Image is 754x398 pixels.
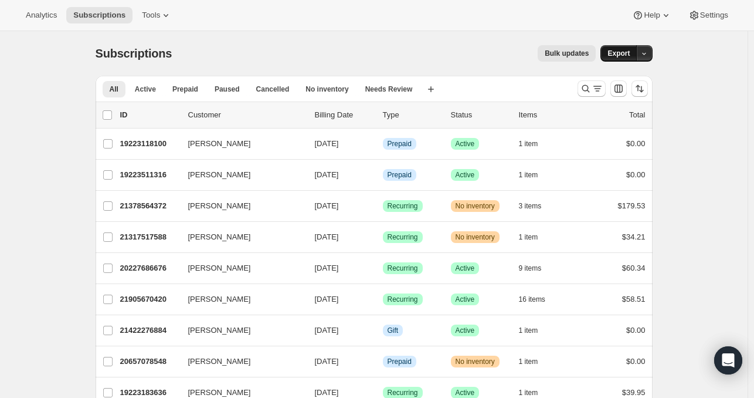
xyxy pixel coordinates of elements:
[681,7,735,23] button: Settings
[135,7,179,23] button: Tools
[188,169,251,181] span: [PERSON_NAME]
[388,295,418,304] span: Recurring
[519,353,551,370] button: 1 item
[315,139,339,148] span: [DATE]
[315,109,373,121] p: Billing Date
[622,232,646,241] span: $34.21
[519,229,551,245] button: 1 item
[519,260,555,276] button: 9 items
[519,167,551,183] button: 1 item
[519,388,538,397] span: 1 item
[120,229,646,245] div: 21317517588[PERSON_NAME][DATE]SuccessRecurringWarningNo inventory1 item$34.21
[120,198,646,214] div: 21378564372[PERSON_NAME][DATE]SuccessRecurringWarningNo inventory3 items$179.53
[519,139,538,149] span: 1 item
[610,80,627,97] button: Customize table column order and visibility
[181,228,298,247] button: [PERSON_NAME]
[120,136,646,152] div: 19223118100[PERSON_NAME][DATE]InfoPrepaidSuccessActive1 item$0.00
[120,200,179,212] p: 21378564372
[456,388,475,397] span: Active
[142,11,160,20] span: Tools
[315,201,339,210] span: [DATE]
[388,264,418,273] span: Recurring
[456,201,495,211] span: No inventory
[388,388,418,397] span: Recurring
[315,357,339,366] span: [DATE]
[96,47,172,60] span: Subscriptions
[73,11,125,20] span: Subscriptions
[188,294,251,305] span: [PERSON_NAME]
[110,85,118,94] span: All
[315,326,339,335] span: [DATE]
[456,264,475,273] span: Active
[305,85,348,94] span: No inventory
[422,81,440,97] button: Create new view
[66,7,133,23] button: Subscriptions
[625,7,678,23] button: Help
[120,231,179,243] p: 21317517588
[181,134,298,153] button: [PERSON_NAME]
[388,326,399,335] span: Gift
[456,232,495,242] span: No inventory
[181,352,298,371] button: [PERSON_NAME]
[519,232,538,242] span: 1 item
[600,45,637,62] button: Export
[388,139,412,149] span: Prepaid
[456,139,475,149] span: Active
[700,11,728,20] span: Settings
[120,109,646,121] div: IDCustomerBilling DateTypeStatusItemsTotal
[644,11,660,20] span: Help
[519,264,542,273] span: 9 items
[519,170,538,180] span: 1 item
[631,80,648,97] button: Sort the results
[519,201,542,211] span: 3 items
[365,85,413,94] span: Needs Review
[388,232,418,242] span: Recurring
[19,7,64,23] button: Analytics
[519,136,551,152] button: 1 item
[519,198,555,214] button: 3 items
[315,264,339,272] span: [DATE]
[120,138,179,150] p: 19223118100
[120,325,179,336] p: 21422276884
[626,139,646,148] span: $0.00
[120,291,646,308] div: 21905670420[PERSON_NAME][DATE]SuccessRecurringSuccessActive16 items$58.51
[626,170,646,179] span: $0.00
[622,388,646,397] span: $39.95
[188,231,251,243] span: [PERSON_NAME]
[188,356,251,367] span: [PERSON_NAME]
[545,49,589,58] span: Bulk updates
[120,262,179,274] p: 20227686676
[456,326,475,335] span: Active
[456,357,495,366] span: No inventory
[188,200,251,212] span: [PERSON_NAME]
[181,259,298,278] button: [PERSON_NAME]
[519,291,558,308] button: 16 items
[135,85,156,94] span: Active
[26,11,57,20] span: Analytics
[181,166,298,184] button: [PERSON_NAME]
[388,357,412,366] span: Prepaid
[188,262,251,274] span: [PERSON_NAME]
[172,85,198,94] span: Prepaid
[622,264,646,272] span: $60.34
[188,109,305,121] p: Customer
[388,170,412,180] span: Prepaid
[578,80,606,97] button: Search and filter results
[188,138,251,150] span: [PERSON_NAME]
[519,326,538,335] span: 1 item
[315,170,339,179] span: [DATE]
[607,49,630,58] span: Export
[120,260,646,276] div: 20227686676[PERSON_NAME][DATE]SuccessRecurringSuccessActive9 items$60.34
[538,45,596,62] button: Bulk updates
[456,170,475,180] span: Active
[618,201,646,210] span: $179.53
[315,232,339,241] span: [DATE]
[451,109,510,121] p: Status
[626,326,646,335] span: $0.00
[256,85,290,94] span: Cancelled
[120,169,179,181] p: 19223511316
[622,295,646,303] span: $58.51
[626,357,646,366] span: $0.00
[519,295,545,304] span: 16 items
[181,321,298,340] button: [PERSON_NAME]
